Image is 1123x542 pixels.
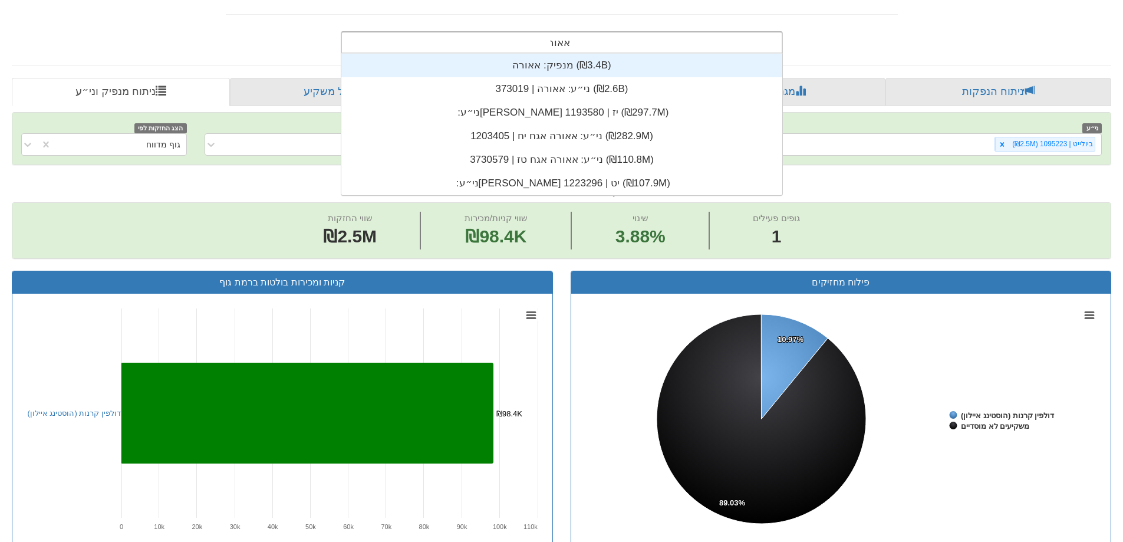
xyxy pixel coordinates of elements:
text: 0 [119,523,123,530]
h3: פילוח מחזיקים [580,277,1102,288]
span: שווי קניות/מכירות [465,213,528,223]
div: ני״ע: ‏אאורה אגח טז | 3730579 ‎(₪110.8M)‎ [341,148,782,172]
text: 100k [492,523,506,530]
div: ני״ע: ‏[PERSON_NAME] יז | 1193580 ‎(₪297.7M)‎ [341,101,782,124]
span: ₪2.5M [323,226,377,246]
tspan: משקיעים לא מוסדיים [961,422,1029,431]
span: הצג החזקות לפי [134,123,186,133]
tspan: 89.03% [719,498,746,507]
a: פרופיל משקיע [230,78,452,106]
tspan: ₪98.4K [496,409,522,418]
text: 40k [267,523,278,530]
text: 80k [419,523,429,530]
a: ניתוח מנפיק וני״ע [12,78,230,106]
a: דולפין קרנות (הוסטינג איילון) [28,409,121,418]
a: ניתוח הנפקות [885,78,1111,106]
span: ₪98.4K [465,226,526,246]
div: ביולייט | 1095223 (₪2.5M) [1009,137,1095,151]
div: גוף מדווח [146,139,180,150]
text: 90k [456,523,467,530]
text: 60k [343,523,354,530]
tspan: 10.97% [778,335,804,344]
div: מנפיק: ‏אאורה ‎(₪3.4B)‎ [341,54,782,77]
text: 50k [305,523,316,530]
span: שינוי [633,213,648,223]
span: גופים פעילים [753,213,799,223]
div: ני״ע: ‏אאורה | 373019 ‎(₪2.6B)‎ [341,77,782,101]
tspan: דולפין קרנות (הוסטינג איילון) [961,411,1055,420]
span: 1 [753,224,799,249]
span: ני״ע [1082,123,1102,133]
div: grid [341,54,782,195]
h2: ביולייט | 1095223 - ניתוח ני״ע [12,177,1111,196]
text: 70k [381,523,391,530]
div: ני״ע: ‏[PERSON_NAME] יט | 1223296 ‎(₪107.9M)‎ [341,172,782,195]
h3: קניות ומכירות בולטות ברמת גוף [21,277,544,288]
text: 110k [523,523,537,530]
text: 30k [229,523,240,530]
div: ני״ע: ‏אאורה אגח יח | 1203405 ‎(₪282.9M)‎ [341,124,782,148]
text: 10k [154,523,164,530]
text: 20k [192,523,202,530]
span: שווי החזקות [328,213,373,223]
span: 3.88% [615,224,666,249]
